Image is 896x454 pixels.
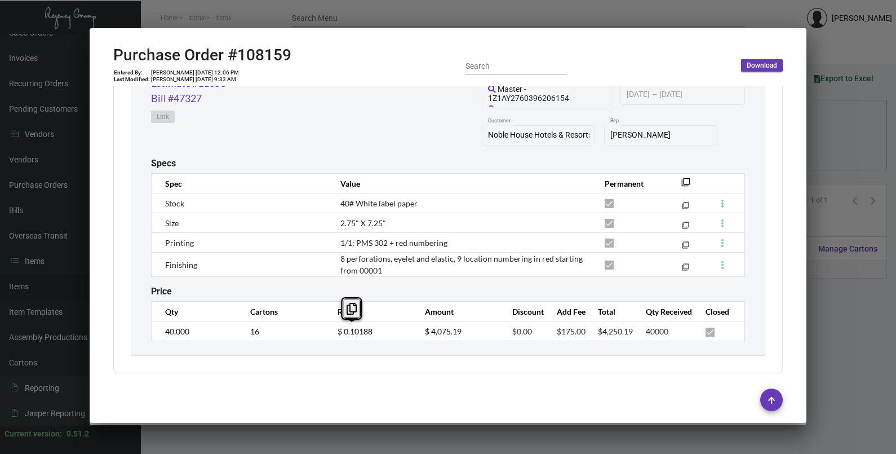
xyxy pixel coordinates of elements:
[741,59,783,72] button: Download
[340,238,447,248] span: 1/1; PMS 302 + red numbering
[151,111,175,123] button: Link
[152,302,239,321] th: Qty
[151,286,172,297] h2: Price
[694,302,745,321] th: Closed
[501,302,545,321] th: Discount
[113,69,150,76] td: Entered By:
[747,61,777,70] span: Download
[488,85,569,103] span: Master - 1Z1AY2760396206154
[340,199,418,208] span: 40# White label paper
[150,69,239,76] td: [PERSON_NAME] [DATE] 12:06 PM
[646,327,668,336] span: 40000
[66,428,89,440] div: 0.51.2
[150,76,239,83] td: [PERSON_NAME] [DATE] 9:33 AM
[682,266,689,273] mat-icon: filter_none
[593,174,664,193] th: Permanent
[165,238,194,248] span: Printing
[545,302,587,321] th: Add Fee
[587,302,635,321] th: Total
[239,302,326,321] th: Cartons
[340,218,386,228] span: 2.75" X 7.25"
[627,90,650,99] input: Start date
[682,244,689,251] mat-icon: filter_none
[113,46,291,65] h2: Purchase Order #108159
[5,428,62,440] div: Current version:
[659,90,713,99] input: End date
[113,76,150,83] td: Last Modified:
[414,302,501,321] th: Amount
[598,327,633,336] span: $4,250.19
[326,302,414,321] th: Rate
[151,91,202,106] a: Bill #47327
[165,260,197,270] span: Finishing
[165,218,179,228] span: Size
[681,181,690,190] mat-icon: filter_none
[329,174,593,193] th: Value
[682,204,689,211] mat-icon: filter_none
[347,303,357,315] i: Copy
[157,112,169,122] span: Link
[652,90,657,99] span: –
[557,327,585,336] span: $175.00
[512,327,532,336] span: $0.00
[340,254,583,275] span: 8 perforations, eyelet and elastic, 9 location numbering in red starting from 00001
[151,158,176,169] h2: Specs
[152,174,330,193] th: Spec
[682,224,689,231] mat-icon: filter_none
[165,199,184,208] span: Stock
[635,302,694,321] th: Qty Received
